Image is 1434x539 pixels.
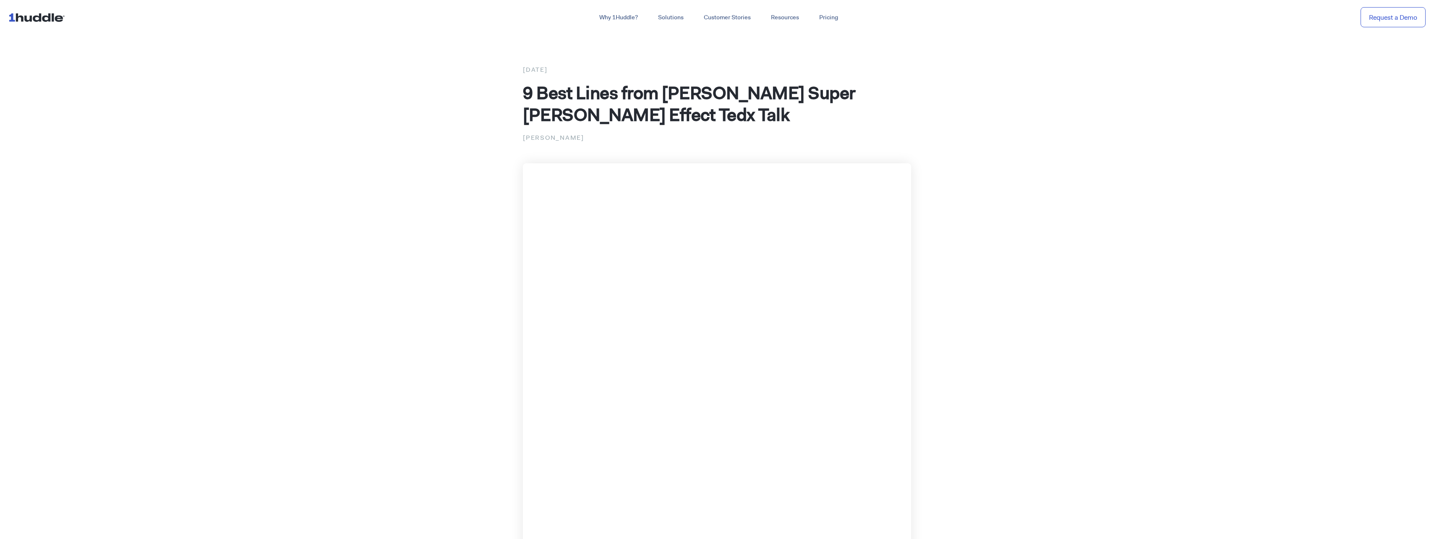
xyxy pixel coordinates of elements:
[761,10,809,25] a: Resources
[1361,7,1426,28] a: Request a Demo
[523,132,911,143] p: [PERSON_NAME]
[8,9,68,25] img: ...
[648,10,694,25] a: Solutions
[523,81,856,126] span: 9 Best Lines from [PERSON_NAME] Super [PERSON_NAME] Effect Tedx Talk
[589,10,648,25] a: Why 1Huddle?
[809,10,848,25] a: Pricing
[523,64,911,75] div: [DATE]
[694,10,761,25] a: Customer Stories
